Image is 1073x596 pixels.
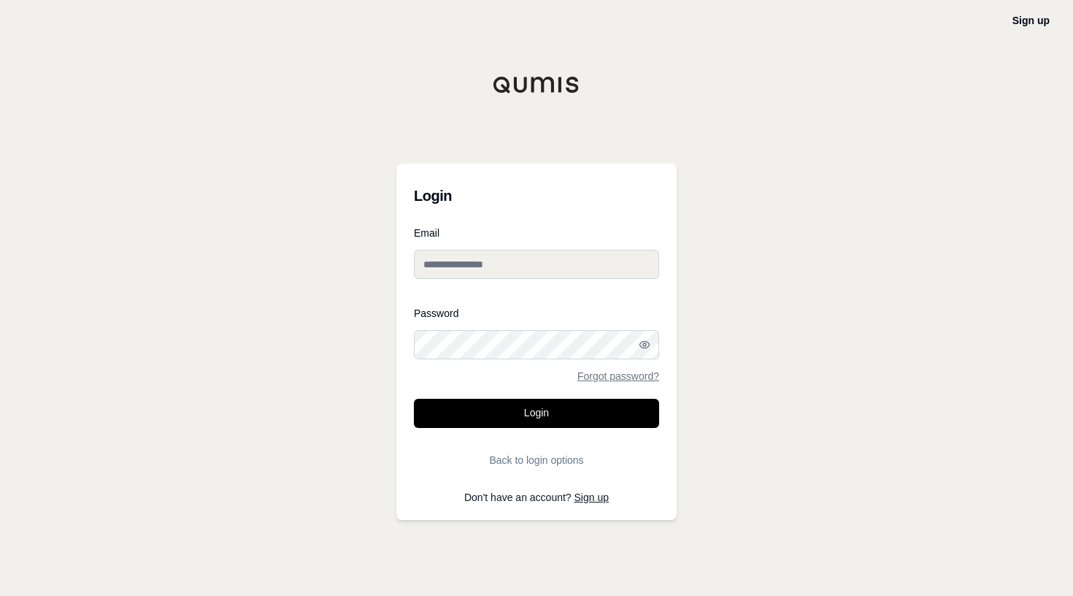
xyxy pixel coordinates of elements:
button: Login [414,399,659,428]
a: Sign up [574,492,609,503]
button: Back to login options [414,446,659,475]
a: Forgot password? [577,371,659,381]
label: Password [414,308,659,318]
img: Qumis [493,76,580,93]
p: Don't have an account? [414,492,659,503]
h3: Login [414,181,659,210]
label: Email [414,228,659,238]
a: Sign up [1012,15,1050,26]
